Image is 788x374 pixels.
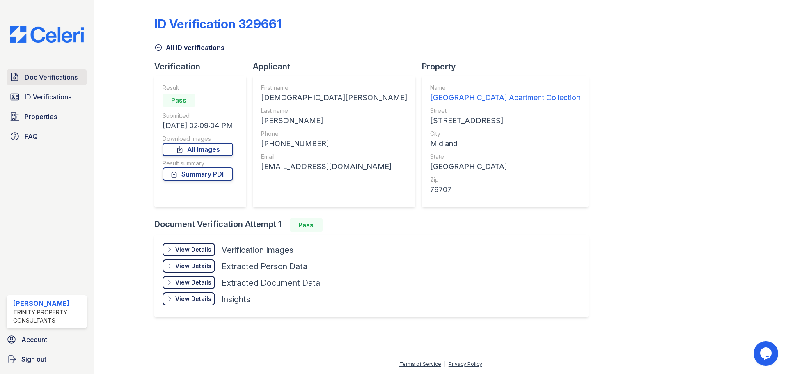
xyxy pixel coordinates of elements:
div: Applicant [253,61,422,72]
div: Trinity Property Consultants [13,308,84,325]
div: Midland [430,138,580,149]
div: 79707 [430,184,580,195]
div: Result summary [163,159,233,167]
span: ID Verifications [25,92,71,102]
div: Pass [290,218,323,232]
div: View Details [175,246,211,254]
a: Summary PDF [163,167,233,181]
div: Email [261,153,407,161]
span: Doc Verifications [25,72,78,82]
a: Terms of Service [399,361,441,367]
div: Phone [261,130,407,138]
div: [EMAIL_ADDRESS][DOMAIN_NAME] [261,161,407,172]
div: [PERSON_NAME] [261,115,407,126]
div: Verification Images [222,244,293,256]
a: All Images [163,143,233,156]
div: Pass [163,94,195,107]
div: [DEMOGRAPHIC_DATA][PERSON_NAME] [261,92,407,103]
a: Sign out [3,351,90,367]
div: [GEOGRAPHIC_DATA] Apartment Collection [430,92,580,103]
div: Property [422,61,595,72]
div: Street [430,107,580,115]
div: [GEOGRAPHIC_DATA] [430,161,580,172]
div: City [430,130,580,138]
span: Properties [25,112,57,122]
a: Privacy Policy [449,361,482,367]
div: Name [430,84,580,92]
span: FAQ [25,131,38,141]
div: First name [261,84,407,92]
div: ID Verification 329661 [154,16,282,31]
a: Doc Verifications [7,69,87,85]
a: FAQ [7,128,87,145]
span: Account [21,335,47,344]
img: CE_Logo_Blue-a8612792a0a2168367f1c8372b55b34899dd931a85d93a1a3d3e32e68fde9ad4.png [3,26,90,43]
a: ID Verifications [7,89,87,105]
div: View Details [175,262,211,270]
div: [DATE] 02:09:04 PM [163,120,233,131]
div: View Details [175,295,211,303]
div: State [430,153,580,161]
div: Extracted Person Data [222,261,307,272]
div: Download Images [163,135,233,143]
div: Result [163,84,233,92]
a: Account [3,331,90,348]
div: Last name [261,107,407,115]
div: Extracted Document Data [222,277,320,289]
div: Insights [222,294,250,305]
div: Document Verification Attempt 1 [154,218,595,232]
a: All ID verifications [154,43,224,53]
div: [PHONE_NUMBER] [261,138,407,149]
div: Submitted [163,112,233,120]
iframe: chat widget [754,341,780,366]
div: View Details [175,278,211,287]
div: [PERSON_NAME] [13,298,84,308]
div: Verification [154,61,253,72]
div: [STREET_ADDRESS] [430,115,580,126]
div: Zip [430,176,580,184]
a: Name [GEOGRAPHIC_DATA] Apartment Collection [430,84,580,103]
span: Sign out [21,354,46,364]
a: Properties [7,108,87,125]
div: | [444,361,446,367]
